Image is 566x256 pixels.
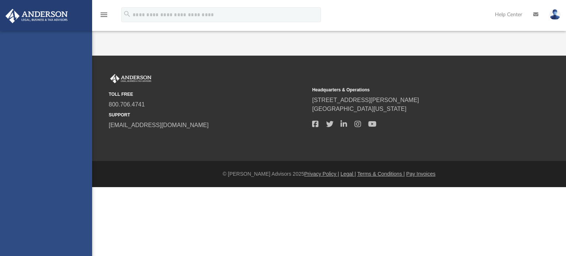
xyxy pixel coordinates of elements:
i: search [123,10,131,18]
img: User Pic [549,9,560,20]
a: 800.706.4741 [109,101,145,108]
small: SUPPORT [109,112,307,118]
a: Legal | [340,171,356,177]
img: Anderson Advisors Platinum Portal [109,74,153,84]
a: [STREET_ADDRESS][PERSON_NAME] [312,97,419,103]
a: [GEOGRAPHIC_DATA][US_STATE] [312,106,406,112]
a: [EMAIL_ADDRESS][DOMAIN_NAME] [109,122,209,128]
small: TOLL FREE [109,91,307,98]
a: Privacy Policy | [304,171,339,177]
div: © [PERSON_NAME] Advisors 2025 [92,170,566,178]
a: menu [99,14,108,19]
img: Anderson Advisors Platinum Portal [3,9,70,23]
i: menu [99,10,108,19]
small: Headquarters & Operations [312,87,510,93]
a: Terms & Conditions | [357,171,405,177]
a: Pay Invoices [406,171,435,177]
